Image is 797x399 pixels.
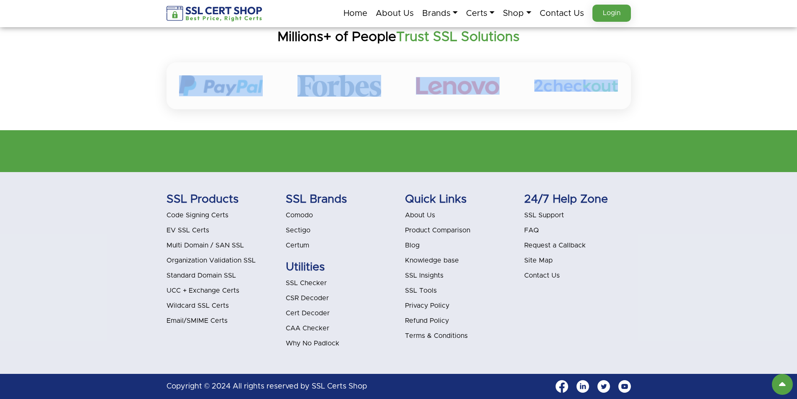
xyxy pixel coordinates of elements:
[286,261,392,274] h5: Utilities
[286,340,339,347] a: Why No Padlock
[405,332,468,339] a: Terms & Conditions
[405,227,470,234] a: Product Comparison
[286,242,309,249] a: Certum
[466,5,495,22] a: Certs
[422,5,458,22] a: Brands
[405,193,512,206] h5: Quick Links
[167,381,367,392] p: Copyright © 2024 All rights reserved by SSL Certs Shop
[524,257,553,264] a: Site Map
[179,75,263,96] img: paypal
[405,287,437,294] a: SSL Tools
[286,325,329,332] a: CAA Checker
[405,272,443,279] a: SSL Insights
[405,317,449,324] a: Refund Policy
[286,212,313,219] a: Comodo
[592,5,631,22] a: Login
[524,193,631,206] h5: 24/7 Help Zone
[343,5,367,22] a: Home
[167,227,209,234] a: EV SSL Certs
[286,193,392,206] h5: SSL Brands
[540,5,584,22] a: Contact Us
[286,310,330,317] a: Cert Decoder
[167,317,228,324] a: Email/SMIME Certs
[405,257,459,264] a: Knowledge base
[396,31,520,44] strong: Trust SSL Solutions
[405,302,449,309] a: Privacy Policy
[167,29,631,46] h2: Millions+ of People
[524,242,586,249] a: Request a Callback
[286,227,310,234] a: Sectigo
[503,5,531,22] a: Shop
[167,212,228,219] a: Code Signing Certs
[167,272,236,279] a: Standard Domain SSL
[524,212,564,219] a: SSL Support
[167,257,256,264] a: Organization Validation SSL
[167,193,273,206] h5: SSL Products
[286,280,327,286] a: SSL Checker
[534,80,618,92] img: Checkout
[167,242,244,249] a: Multi Domain / SAN SSL
[376,5,414,22] a: About Us
[416,77,500,95] img: lenovo
[167,6,263,21] img: sslcertshop-logo
[167,302,229,309] a: Wildcard SSL Certs
[524,227,539,234] a: FAQ
[297,75,381,97] img: Forbes
[286,295,329,301] a: CSR Decoder
[405,212,435,219] a: About Us
[405,242,420,249] a: Blog
[524,272,560,279] a: Contact Us
[167,287,239,294] a: UCC + Exchange Certs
